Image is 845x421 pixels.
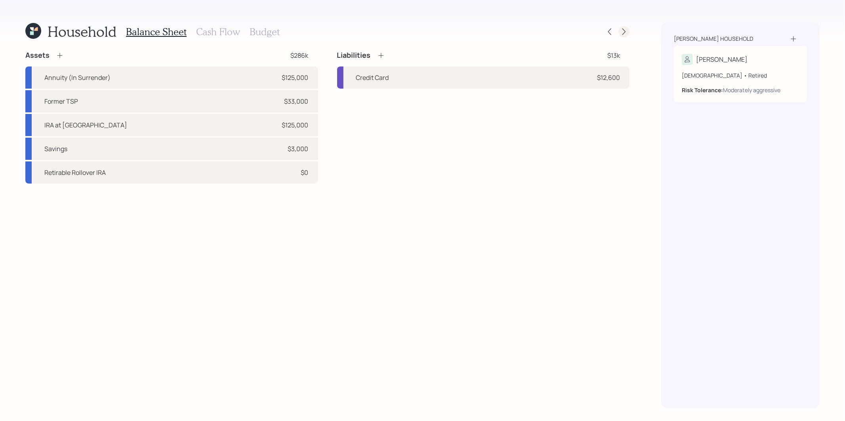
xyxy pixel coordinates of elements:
[674,35,753,43] div: [PERSON_NAME] household
[282,73,309,82] div: $125,000
[126,26,187,38] h3: Balance Sheet
[44,168,106,177] div: Retirable Rollover IRA
[288,144,309,154] div: $3,000
[48,23,116,40] h1: Household
[282,120,309,130] div: $125,000
[356,73,389,82] div: Credit Card
[284,97,309,106] div: $33,000
[723,86,780,94] div: Moderately aggressive
[44,144,67,154] div: Savings
[597,73,620,82] div: $12,600
[682,71,799,80] div: [DEMOGRAPHIC_DATA] • Retired
[682,86,723,94] b: Risk Tolerance:
[250,26,280,38] h3: Budget
[301,168,309,177] div: $0
[607,51,620,60] div: $13k
[196,26,240,38] h3: Cash Flow
[44,73,111,82] div: Annuity (In Surrender)
[337,51,371,60] h4: Liabilities
[696,55,748,64] div: [PERSON_NAME]
[291,51,309,60] div: $286k
[44,97,78,106] div: Former TSP
[44,120,127,130] div: IRA at [GEOGRAPHIC_DATA]
[25,51,50,60] h4: Assets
